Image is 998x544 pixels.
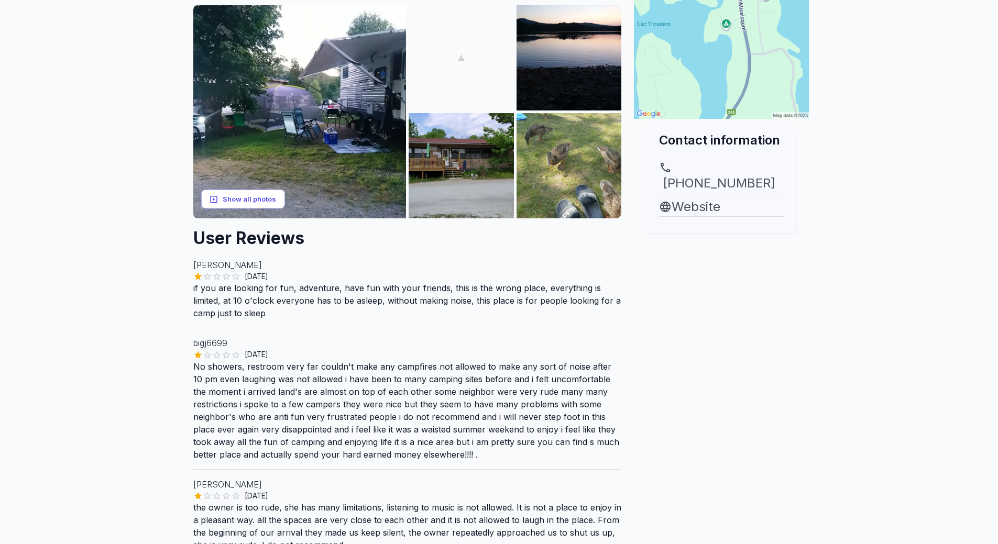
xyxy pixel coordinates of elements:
[659,131,784,149] h2: Contact information
[193,5,407,218] img: AAcXr8rWx9xntoR3V9qDcOy55U6wQghJpJ1yqpTj3SAHyGKz0D72PcSNcfLtpqPwNpaKZOneryFbRBF2GV-ZHBsJwep8L8e7N...
[659,161,784,193] a: [PHONE_NUMBER]
[240,491,272,501] span: [DATE]
[409,113,514,218] img: AAcXr8rQ8ldlzZ9ITobodsQQ0p0t-WLcInODfxdyD9KI3VosjP_leBuCD5kwRetI84yLD4CHIAMpqaZlFLwAjy2HEaiCxGgQI...
[193,360,622,461] p: No showers, restroom very far couldn't make any campfires not allowed to make any sort of noise a...
[193,478,622,491] p: [PERSON_NAME]
[193,218,622,250] h2: User Reviews
[201,190,285,209] button: Show all photos
[659,197,784,216] a: Website
[240,349,272,360] span: [DATE]
[517,113,622,218] img: AAcXr8q8RcHdJgeJ8_W22-DritjXhBpZG2TfAZ1nfjZ9w31hgAWmUZfheWXXW9WLp-Ev2VQIASscQRQY4AnkkGOg2t5bidxDw...
[193,282,622,319] p: if you are looking for fun, adventure, have fun with your friends, this is the wrong place, every...
[409,5,514,110] img: AAcXr8ofJxq-yuwl2bBfUjSCEJl99kLvqWja6BIOMp-72-C7k3LFDfMlKDUfivXLmzLNv5YtRRzz0J8fpDAC6ymlA_jixTTff...
[240,271,272,282] span: [DATE]
[193,259,622,271] p: [PERSON_NAME]
[193,337,622,349] p: bigj6699
[517,5,622,110] img: AAcXr8pSj8XcyZwUqHKz6f0H-s9OmCNyIArQ9rauVToyI_MTATDFCIC2htI-yo9MBYQM1nyYg_F1QiSLwNAKwQeHYPVHiHq02...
